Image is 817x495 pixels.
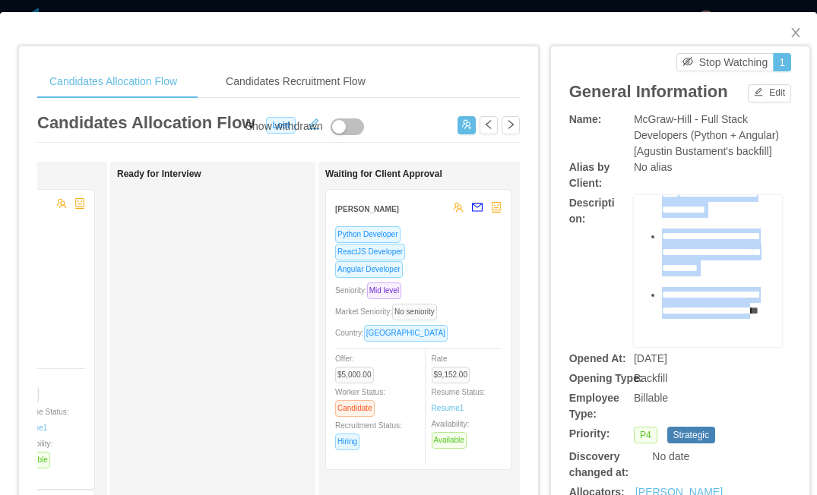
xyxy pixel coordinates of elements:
[432,432,467,449] span: Available
[335,400,375,417] span: Candidate
[569,392,619,420] b: Employee Type:
[74,198,85,209] span: robot
[432,355,477,379] span: Rate
[335,226,401,243] span: Python Developer
[432,402,464,414] a: Resume1
[335,329,454,337] span: Country:
[569,352,626,364] b: Opened At:
[117,169,330,180] h1: Ready for Interview
[634,195,782,347] div: rdw-wrapper
[773,53,791,71] button: 1
[667,427,715,443] span: Strategic
[335,286,407,295] span: Seniority:
[569,79,728,104] article: General Information
[453,202,464,213] span: team
[56,198,67,209] span: team
[569,450,629,478] b: Discovery changed at:
[464,196,483,220] button: mail
[214,65,378,99] div: Candidates Recruitment Flow
[335,388,385,412] span: Worker Status:
[790,27,802,39] i: icon: close
[569,113,602,125] b: Name:
[634,352,667,364] span: [DATE]
[676,53,774,71] button: icon: eye-invisibleStop Watching
[432,420,473,444] span: Availability:
[37,65,189,99] div: Candidates Allocation Flow
[569,161,610,189] b: Alias by Client:
[392,304,437,320] span: No seniority
[634,392,668,404] span: Billable
[634,113,779,157] span: McGraw-Hill - Full Stack Developers (Python + Angular) [Agustin Bustament's backfill]
[652,450,689,462] span: No date
[335,205,399,213] strong: [PERSON_NAME]
[335,421,402,446] span: Recruitment Status:
[335,355,380,379] span: Offer:
[15,408,69,432] span: Resume Status:
[458,116,476,134] button: icon: usergroup-add
[335,261,403,278] span: Angular Developer
[774,12,817,55] button: Close
[432,388,486,412] span: Resume Status:
[335,434,359,450] span: Hiring
[748,84,791,102] button: icon: editEdit
[569,427,610,440] b: Priority:
[634,161,673,173] span: No alias
[335,244,405,260] span: ReactJS Developer
[245,118,323,135] div: Show withdrawn
[335,307,443,316] span: Market Seniority:
[335,367,374,383] span: $5,000.00
[480,116,498,134] button: icon: left
[502,116,520,134] button: icon: right
[634,372,667,384] span: Backfill
[367,282,401,299] span: Mid level
[634,427,657,443] span: P4
[302,115,326,130] button: icon: edit
[569,197,615,225] b: Description:
[266,117,296,134] span: Lost
[37,110,255,135] article: Candidates Allocation Flow
[432,367,470,383] span: $9,152.00
[364,325,448,342] span: [GEOGRAPHIC_DATA]
[491,202,502,213] span: robot
[325,169,538,180] h1: Waiting for Client Approval
[569,372,643,384] b: Opening Type:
